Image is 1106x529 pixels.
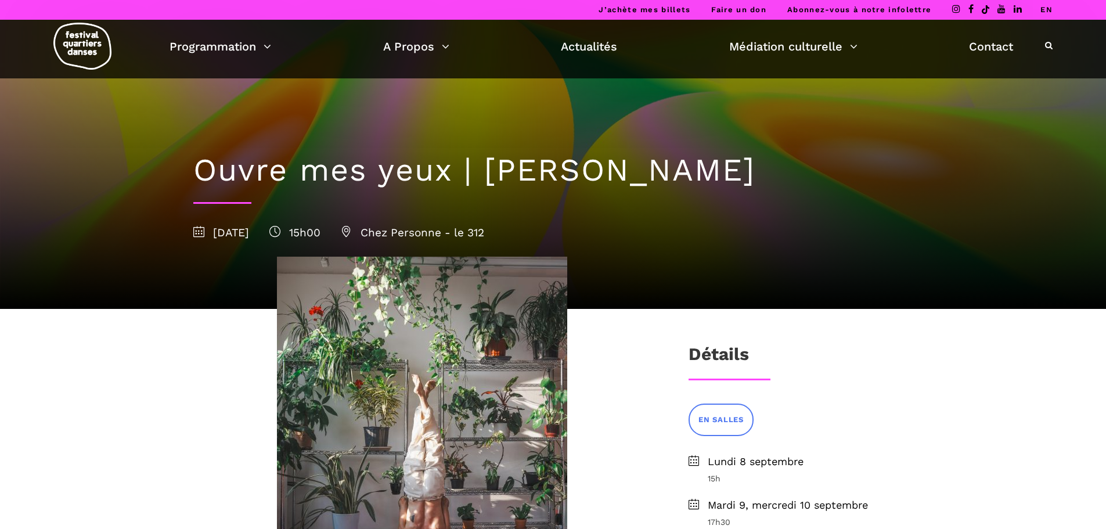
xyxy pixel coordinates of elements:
a: Médiation culturelle [729,37,858,56]
span: [DATE] [193,226,249,239]
a: Programmation [170,37,271,56]
img: logo-fqd-med [53,23,111,70]
h3: Détails [689,344,749,373]
span: 17h30 [708,516,913,528]
span: Mardi 9, mercredi 10 septembre [708,497,913,514]
a: A Propos [383,37,449,56]
a: Actualités [561,37,617,56]
a: Faire un don [711,5,766,14]
a: J’achète mes billets [599,5,690,14]
h1: Ouvre mes yeux | [PERSON_NAME] [193,152,913,189]
a: EN [1040,5,1053,14]
a: EN SALLES [689,404,754,436]
a: Contact [969,37,1013,56]
a: Abonnez-vous à notre infolettre [787,5,931,14]
span: Chez Personne - le 312 [341,226,484,239]
span: 15h [708,472,913,485]
span: 15h00 [269,226,320,239]
span: Lundi 8 septembre [708,454,913,470]
span: EN SALLES [698,414,744,426]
